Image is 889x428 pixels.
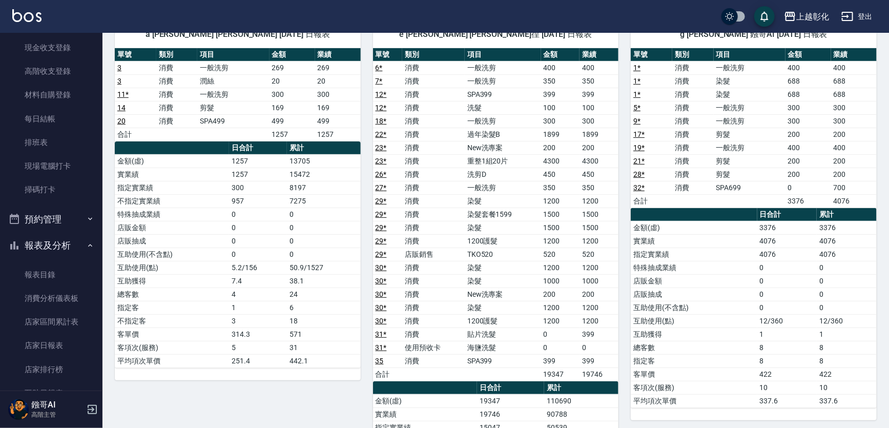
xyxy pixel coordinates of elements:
td: 1000 [580,274,618,288]
td: 剪髮 [197,101,269,114]
td: 1 [817,328,877,341]
td: 4300 [541,154,580,168]
td: 店販銷售 [402,248,465,261]
span: g [PERSON_NAME] 鏹哥AI [DATE] 日報表 [643,29,864,39]
td: 4076 [757,248,817,261]
td: 0 [817,261,877,274]
td: 400 [831,141,877,154]
td: 重整1組20片 [465,154,541,168]
td: 400 [785,141,831,154]
td: 貼片洗髮 [465,328,541,341]
table: a dense table [115,48,361,141]
td: 1899 [580,128,618,141]
td: 客單價 [115,328,229,341]
td: 消費 [156,88,198,101]
td: 4076 [817,234,877,248]
td: 互助獲得 [631,328,757,341]
td: SPA399 [465,354,541,368]
a: 店家區間累計表 [4,310,98,334]
td: 5 [229,341,287,354]
a: 店家日報表 [4,334,98,357]
td: SPA699 [714,181,785,194]
td: 300 [270,88,315,101]
td: 422 [757,368,817,381]
td: 13705 [287,154,360,168]
p: 高階主管 [31,410,84,419]
td: 399 [541,88,580,101]
h5: 鏹哥AI [31,400,84,410]
td: 3376 [785,194,831,208]
td: 消費 [402,328,465,341]
td: 499 [270,114,315,128]
td: 1200 [580,194,618,208]
td: 指定實業績 [631,248,757,261]
a: 20 [117,117,126,125]
td: 店販金額 [631,274,757,288]
a: 現金收支登錄 [4,36,98,59]
td: 350 [580,74,618,88]
td: 18 [287,314,360,328]
td: 1200 [541,261,580,274]
td: 店販抽成 [631,288,757,301]
td: 350 [541,181,580,194]
a: 掃碼打卡 [4,178,98,201]
td: 1257 [229,168,287,181]
td: 399 [580,328,618,341]
td: 0 [287,234,360,248]
span: e [PERSON_NAME] [PERSON_NAME]徨 [DATE] 日報表 [385,29,607,39]
td: 0 [229,248,287,261]
td: New洗專案 [465,288,541,301]
td: 300 [785,114,831,128]
td: 0 [229,221,287,234]
td: 消費 [672,181,714,194]
td: 客單價 [631,368,757,381]
td: 200 [541,141,580,154]
td: 合計 [631,194,672,208]
td: 200 [831,154,877,168]
td: 1257 [270,128,315,141]
td: 400 [541,61,580,74]
th: 業績 [831,48,877,62]
td: 1000 [541,274,580,288]
td: 剪髮 [714,168,785,181]
td: 0 [541,341,580,354]
button: save [754,6,775,27]
td: 399 [580,88,618,101]
td: 實業績 [631,234,757,248]
td: 過年染髮B [465,128,541,141]
button: 預約管理 [4,206,98,233]
td: 0 [817,288,877,301]
td: 300 [580,114,618,128]
td: 互助使用(點) [631,314,757,328]
td: 金額(虛) [115,154,229,168]
td: 合計 [115,128,156,141]
a: 排班表 [4,131,98,154]
td: 1500 [580,208,618,221]
td: 消費 [402,74,465,88]
td: 300 [541,114,580,128]
td: 0 [287,221,360,234]
a: 35 [376,357,384,365]
td: 不指定實業績 [115,194,229,208]
a: 現場電腦打卡 [4,154,98,178]
td: 消費 [156,74,198,88]
th: 項目 [714,48,785,62]
td: 平均項次單價 [115,354,229,368]
td: 400 [785,61,831,74]
td: 店販抽成 [115,234,229,248]
th: 日合計 [229,141,287,155]
td: 20 [270,74,315,88]
td: 520 [541,248,580,261]
td: 染髮 [465,261,541,274]
td: 一般洗剪 [465,74,541,88]
td: 0 [541,328,580,341]
td: 染髮 [465,274,541,288]
td: 一般洗剪 [197,61,269,74]
td: 一般洗剪 [465,114,541,128]
td: 一般洗剪 [714,61,785,74]
th: 業績 [315,48,361,62]
img: Logo [12,9,42,22]
th: 單號 [631,48,672,62]
td: 0 [757,274,817,288]
td: 金額(虛) [631,221,757,234]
